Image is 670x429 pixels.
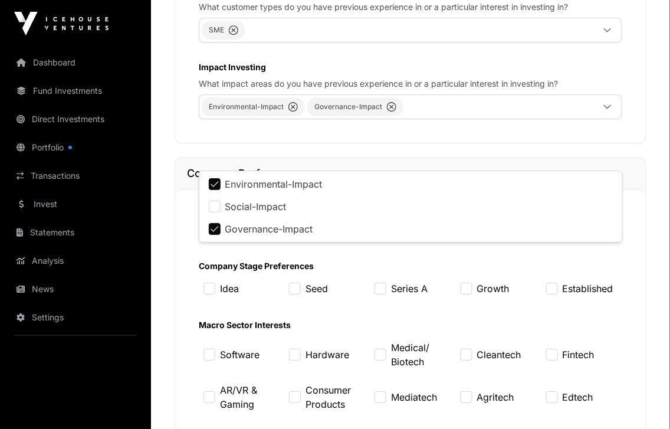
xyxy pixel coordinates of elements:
[202,97,305,116] div: Environmental-Impact
[306,348,349,362] label: Hardware
[9,191,142,217] a: Invest
[209,23,224,37] div: SME
[199,1,622,13] p: What customer types do you have previous experience in or a particular interest in investing in?
[563,281,613,296] label: Established
[199,319,622,331] label: Macro Sector Interests
[306,281,328,296] label: Seed
[9,163,142,189] a: Transactions
[202,218,620,240] li: Governance-Impact
[202,196,620,217] li: Social-Impact
[225,202,287,211] span: Social-Impact
[199,78,622,90] p: What impact areas do you have previous experience in or a particular interest in investing in?
[563,348,595,362] label: Fintech
[9,276,142,302] a: News
[306,383,360,411] label: Consumer Products
[202,173,620,195] li: Environmental-Impact
[611,372,670,429] iframe: Chat Widget
[199,171,622,242] ul: Option List
[14,12,109,35] img: Icehouse Ventures Logo
[225,179,323,189] span: Environmental-Impact
[225,224,313,234] span: Governance-Impact
[199,260,622,272] label: Company Stage Preferences
[220,383,275,411] label: AR/VR & Gaming
[563,390,593,404] label: Edtech
[209,100,284,114] div: Environmental-Impact
[202,21,245,40] div: SME
[9,304,142,330] a: Settings
[9,248,142,274] a: Analysis
[199,61,622,73] label: Impact Investing
[477,281,510,296] label: Growth
[9,106,142,132] a: Direct Investments
[9,220,142,245] a: Statements
[391,390,437,404] label: Mediatech
[9,135,142,161] a: Portfolio
[9,78,142,104] a: Fund Investments
[391,340,446,369] label: Medical/ Biotech
[307,97,403,116] div: Governance-Impact
[9,50,142,76] a: Dashboard
[187,165,634,182] h1: Company Preferences
[314,100,382,114] div: Governance-Impact
[477,390,514,404] label: Agritech
[220,281,239,296] label: Idea
[477,348,521,362] label: Cleantech
[220,348,260,362] label: Software
[391,281,428,296] label: Series A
